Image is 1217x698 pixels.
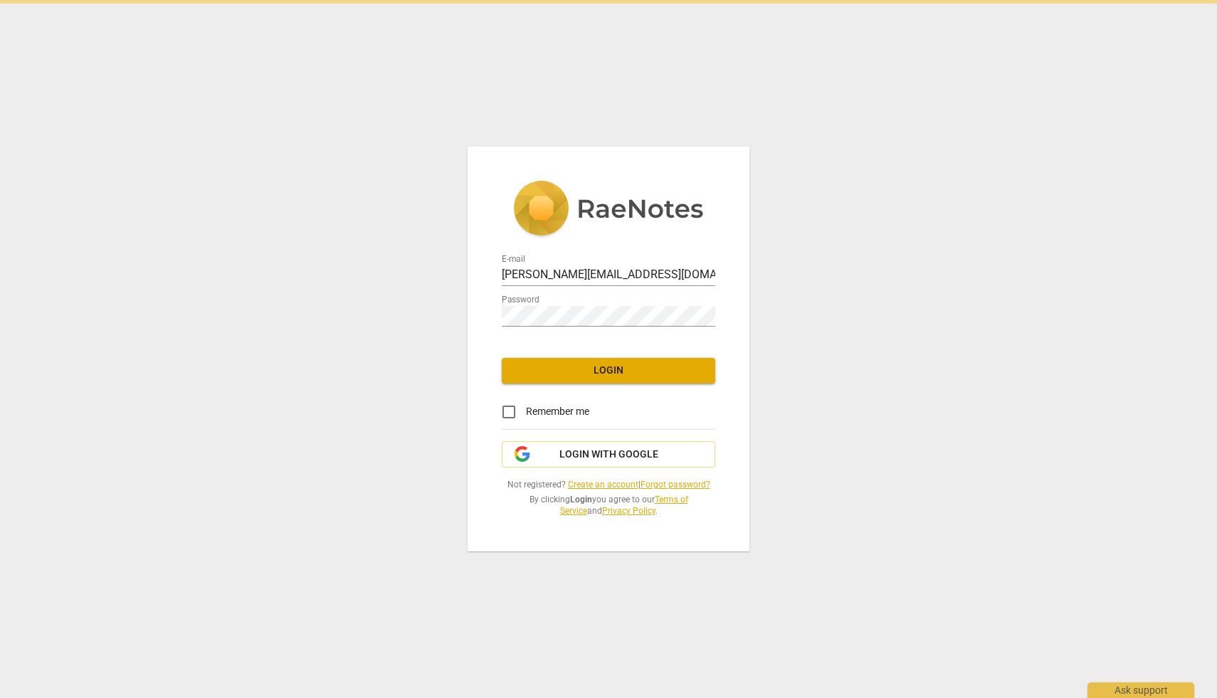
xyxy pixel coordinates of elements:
[502,494,715,517] span: By clicking you agree to our and .
[502,295,539,304] label: Password
[513,181,704,239] img: 5ac2273c67554f335776073100b6d88f.svg
[1087,682,1194,698] div: Ask support
[526,404,589,419] span: Remember me
[502,479,715,491] span: Not registered? |
[502,358,715,384] button: Login
[513,364,704,378] span: Login
[560,495,688,517] a: Terms of Service
[502,255,525,263] label: E-mail
[502,441,715,468] button: Login with Google
[570,495,592,504] b: Login
[641,480,710,490] a: Forgot password?
[602,506,655,516] a: Privacy Policy
[568,480,638,490] a: Create an account
[559,448,658,462] span: Login with Google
